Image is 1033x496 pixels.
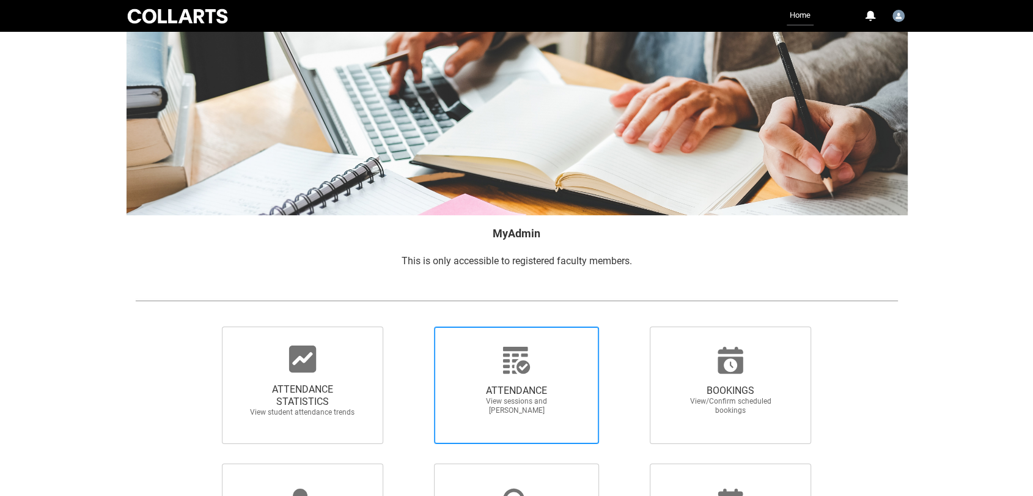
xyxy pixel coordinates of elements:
[135,294,898,307] img: REDU_GREY_LINE
[249,383,356,408] span: ATTENDANCE STATISTICS
[249,408,356,417] span: View student attendance trends
[463,397,570,415] span: View sessions and [PERSON_NAME]
[787,6,814,26] a: Home
[402,255,632,267] span: This is only accessible to registered faculty members.
[463,385,570,397] span: ATTENDANCE
[892,10,905,22] img: Faculty.bwoods
[677,397,784,415] span: View/Confirm scheduled bookings
[677,385,784,397] span: BOOKINGS
[889,5,908,24] button: User Profile Faculty.bwoods
[135,225,898,242] h2: MyAdmin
